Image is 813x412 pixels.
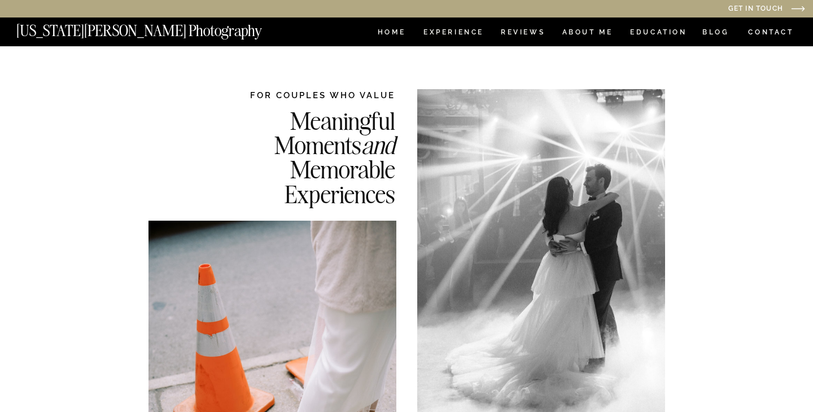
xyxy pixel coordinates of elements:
a: Experience [423,29,483,38]
a: CONTACT [748,26,794,38]
a: BLOG [702,29,729,38]
i: and [361,129,395,160]
h2: Meaningful Moments Memorable Experiences [217,108,395,205]
a: REVIEWS [501,29,543,38]
a: Get in Touch [613,5,783,14]
a: [US_STATE][PERSON_NAME] Photography [16,23,300,33]
a: EDUCATION [629,29,688,38]
a: HOME [375,29,408,38]
h2: FOR COUPLES WHO VALUE [217,89,395,101]
a: ABOUT ME [562,29,613,38]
